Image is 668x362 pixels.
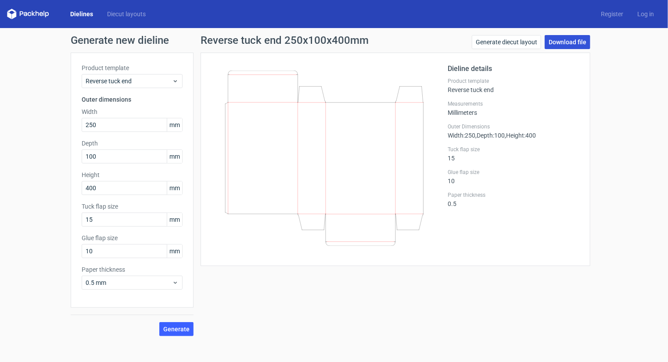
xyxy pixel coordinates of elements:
span: Width : 250 [448,132,475,139]
span: mm [167,245,182,258]
span: 0.5 mm [86,278,172,287]
label: Height [82,170,183,179]
a: Log in [630,10,661,18]
a: Register [594,10,630,18]
span: Generate [163,326,190,332]
a: Dielines [63,10,100,18]
div: 10 [448,169,579,185]
label: Glue flap size [448,169,579,176]
label: Product template [448,78,579,85]
div: 15 [448,146,579,162]
a: Generate diecut layout [472,35,541,49]
h1: Reverse tuck end 250x100x400mm [201,35,369,46]
label: Outer Dimensions [448,123,579,130]
span: mm [167,181,182,195]
span: , Depth : 100 [475,132,505,139]
button: Generate [159,322,194,336]
label: Tuck flap size [448,146,579,153]
label: Depth [82,139,183,148]
div: Reverse tuck end [448,78,579,93]
span: mm [167,213,182,226]
span: mm [167,118,182,131]
label: Glue flap size [82,234,183,242]
h2: Dieline details [448,64,579,74]
a: Diecut layouts [100,10,153,18]
div: 0.5 [448,192,579,207]
label: Width [82,107,183,116]
label: Product template [82,64,183,72]
span: mm [167,150,182,163]
div: Millimeters [448,100,579,116]
a: Download file [545,35,590,49]
h3: Outer dimensions [82,95,183,104]
span: Reverse tuck end [86,77,172,85]
label: Tuck flap size [82,202,183,211]
label: Paper thickness [448,192,579,199]
h1: Generate new dieline [71,35,597,46]
label: Paper thickness [82,265,183,274]
span: , Height : 400 [505,132,536,139]
label: Measurements [448,100,579,107]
